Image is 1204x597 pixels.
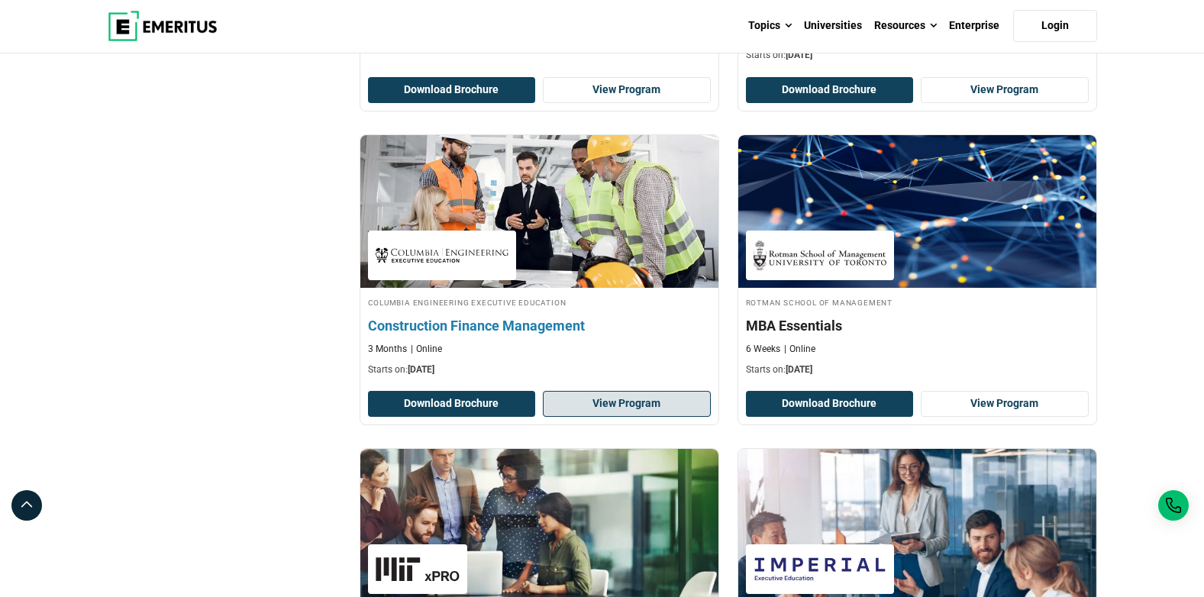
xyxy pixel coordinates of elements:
[921,391,1089,417] a: View Program
[543,77,711,103] a: View Program
[376,238,508,273] img: Columbia Engineering Executive Education
[411,343,442,356] p: Online
[738,135,1096,384] a: Business Management Course by Rotman School of Management - September 4, 2025 Rotman School of Ma...
[921,77,1089,103] a: View Program
[754,552,886,586] img: Imperial Executive Education
[784,343,815,356] p: Online
[746,295,1089,308] h4: Rotman School of Management
[746,391,914,417] button: Download Brochure
[368,295,711,308] h4: Columbia Engineering Executive Education
[368,77,536,103] button: Download Brochure
[786,50,812,60] span: [DATE]
[746,49,1089,62] p: Starts on:
[368,391,536,417] button: Download Brochure
[543,391,711,417] a: View Program
[368,343,407,356] p: 3 Months
[342,127,736,295] img: Construction Finance Management | Online Finance Course
[746,343,780,356] p: 6 Weeks
[786,364,812,375] span: [DATE]
[738,135,1096,288] img: MBA Essentials | Online Business Management Course
[368,363,711,376] p: Starts on:
[754,238,886,273] img: Rotman School of Management
[746,316,1089,335] h4: MBA Essentials
[746,363,1089,376] p: Starts on:
[368,316,711,335] h4: Construction Finance Management
[746,77,914,103] button: Download Brochure
[376,552,460,586] img: MIT xPRO
[1013,10,1097,42] a: Login
[408,364,434,375] span: [DATE]
[360,135,718,384] a: Finance Course by Columbia Engineering Executive Education - September 4, 2025 Columbia Engineeri...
